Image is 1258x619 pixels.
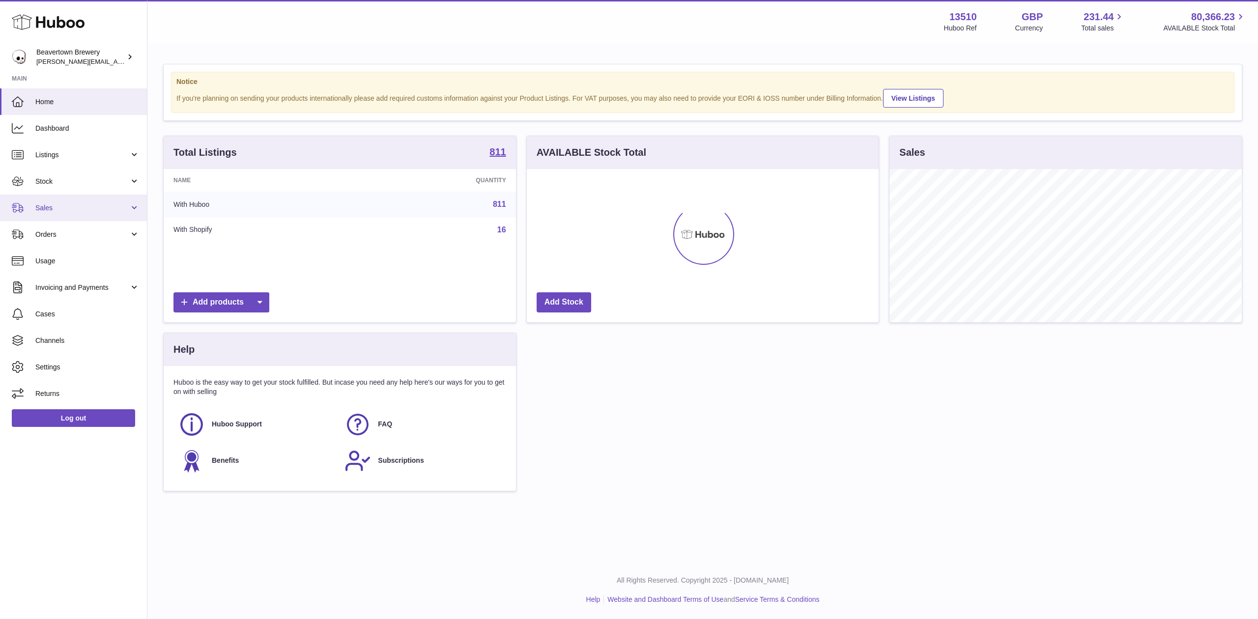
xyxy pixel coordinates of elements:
[1191,10,1235,24] span: 80,366.23
[35,230,129,239] span: Orders
[12,50,27,64] img: Matthew.McCormack@beavertownbrewery.co.uk
[378,456,424,465] span: Subscriptions
[493,200,506,208] a: 811
[212,456,239,465] span: Benefits
[36,57,250,65] span: [PERSON_NAME][EMAIL_ADDRESS][PERSON_NAME][DOMAIN_NAME]
[173,292,269,312] a: Add products
[35,336,140,345] span: Channels
[489,147,506,159] a: 811
[353,169,515,192] th: Quantity
[164,169,353,192] th: Name
[173,343,195,356] h3: Help
[586,595,600,603] a: Help
[12,409,135,427] a: Log out
[35,283,129,292] span: Invoicing and Payments
[35,203,129,213] span: Sales
[178,448,335,474] a: Benefits
[35,177,129,186] span: Stock
[489,147,506,157] strong: 811
[604,595,819,604] li: and
[176,77,1229,86] strong: Notice
[883,89,943,108] a: View Listings
[1084,10,1114,24] span: 231.44
[899,146,925,159] h3: Sales
[173,146,237,159] h3: Total Listings
[36,48,125,66] div: Beavertown Brewery
[1081,10,1125,33] a: 231.44 Total sales
[155,576,1250,585] p: All Rights Reserved. Copyright 2025 - [DOMAIN_NAME]
[164,217,353,243] td: With Shopify
[344,448,501,474] a: Subscriptions
[35,150,129,160] span: Listings
[1081,24,1125,33] span: Total sales
[176,87,1229,108] div: If you're planning on sending your products internationally please add required customs informati...
[607,595,723,603] a: Website and Dashboard Terms of Use
[35,309,140,319] span: Cases
[35,124,140,133] span: Dashboard
[944,24,977,33] div: Huboo Ref
[178,411,335,438] a: Huboo Support
[1015,24,1043,33] div: Currency
[35,363,140,372] span: Settings
[537,146,646,159] h3: AVAILABLE Stock Total
[949,10,977,24] strong: 13510
[1022,10,1043,24] strong: GBP
[1163,10,1246,33] a: 80,366.23 AVAILABLE Stock Total
[344,411,501,438] a: FAQ
[35,256,140,266] span: Usage
[164,192,353,217] td: With Huboo
[173,378,506,396] p: Huboo is the easy way to get your stock fulfilled. But incase you need any help here's our ways f...
[35,389,140,398] span: Returns
[212,420,262,429] span: Huboo Support
[378,420,392,429] span: FAQ
[35,97,140,107] span: Home
[735,595,820,603] a: Service Terms & Conditions
[497,225,506,234] a: 16
[1163,24,1246,33] span: AVAILABLE Stock Total
[537,292,591,312] a: Add Stock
